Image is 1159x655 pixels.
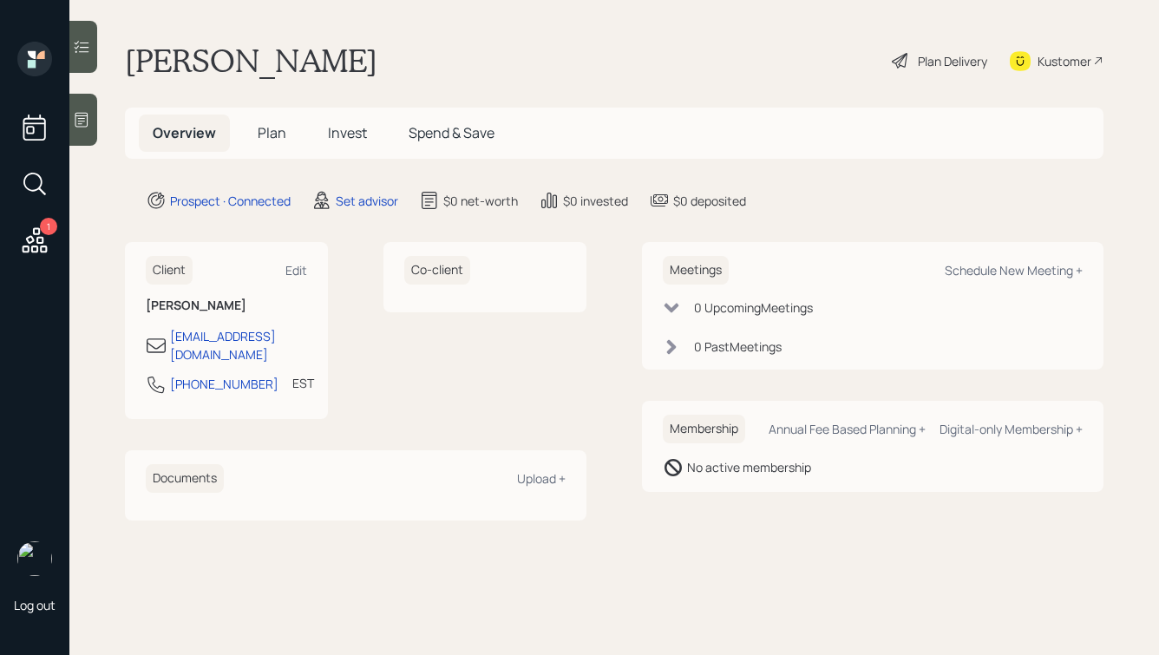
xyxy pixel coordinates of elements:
[336,192,398,210] div: Set advisor
[40,218,57,235] div: 1
[663,256,729,285] h6: Meetings
[258,123,286,142] span: Plan
[404,256,470,285] h6: Co-client
[769,421,926,437] div: Annual Fee Based Planning +
[1038,52,1091,70] div: Kustomer
[918,52,987,70] div: Plan Delivery
[694,337,782,356] div: 0 Past Meeting s
[563,192,628,210] div: $0 invested
[694,298,813,317] div: 0 Upcoming Meeting s
[146,464,224,493] h6: Documents
[945,262,1083,278] div: Schedule New Meeting +
[328,123,367,142] span: Invest
[125,42,377,80] h1: [PERSON_NAME]
[14,597,56,613] div: Log out
[285,262,307,278] div: Edit
[170,192,291,210] div: Prospect · Connected
[517,470,566,487] div: Upload +
[663,415,745,443] h6: Membership
[292,374,314,392] div: EST
[687,458,811,476] div: No active membership
[17,541,52,576] img: hunter_neumayer.jpg
[146,256,193,285] h6: Client
[153,123,216,142] span: Overview
[443,192,518,210] div: $0 net-worth
[673,192,746,210] div: $0 deposited
[940,421,1083,437] div: Digital-only Membership +
[170,327,307,364] div: [EMAIL_ADDRESS][DOMAIN_NAME]
[170,375,278,393] div: [PHONE_NUMBER]
[146,298,307,313] h6: [PERSON_NAME]
[409,123,494,142] span: Spend & Save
